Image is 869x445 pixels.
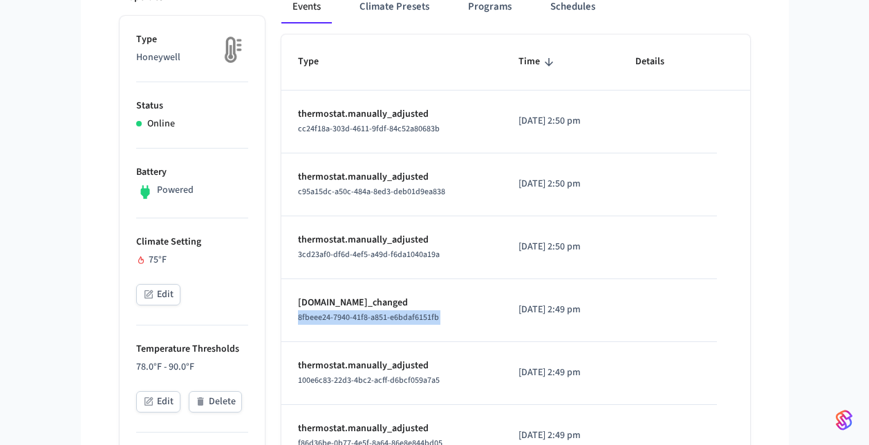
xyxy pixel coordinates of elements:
[136,50,248,65] p: Honeywell
[518,428,602,443] p: [DATE] 2:49 pm
[298,186,445,198] span: c95a15dc-a50c-484a-8ed3-deb01d9ea838
[136,99,248,113] p: Status
[298,51,337,73] span: Type
[836,409,852,431] img: SeamLogoGradient.69752ec5.svg
[298,312,439,323] span: 8fbeee24-7940-41f8-a851-e6bdaf6151fb
[298,375,440,386] span: 100e6c83-22d3-4bc2-acff-d6bcf059a7a5
[298,233,485,247] p: thermostat.manually_adjusted
[147,117,175,131] p: Online
[298,359,485,373] p: thermostat.manually_adjusted
[518,177,602,191] p: [DATE] 2:50 pm
[136,284,180,305] button: Edit
[136,253,248,267] div: 75°F
[518,303,602,317] p: [DATE] 2:49 pm
[518,114,602,129] p: [DATE] 2:50 pm
[136,32,248,47] p: Type
[298,422,485,436] p: thermostat.manually_adjusted
[298,296,485,310] p: [DOMAIN_NAME]_changed
[518,240,602,254] p: [DATE] 2:50 pm
[635,51,682,73] span: Details
[518,51,558,73] span: Time
[298,107,485,122] p: thermostat.manually_adjusted
[136,165,248,180] p: Battery
[136,360,248,375] p: 78.0°F - 90.0°F
[298,123,440,135] span: cc24f18a-303d-4611-9fdf-84c52a80683b
[518,366,602,380] p: [DATE] 2:49 pm
[214,32,248,67] img: thermostat_fallback
[298,249,440,261] span: 3cd23af0-df6d-4ef5-a49d-f6da1040a19a
[157,183,194,198] p: Powered
[189,391,242,413] button: Delete
[136,235,248,249] p: Climate Setting
[136,342,248,357] p: Temperature Thresholds
[298,170,485,184] p: thermostat.manually_adjusted
[136,391,180,413] button: Edit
